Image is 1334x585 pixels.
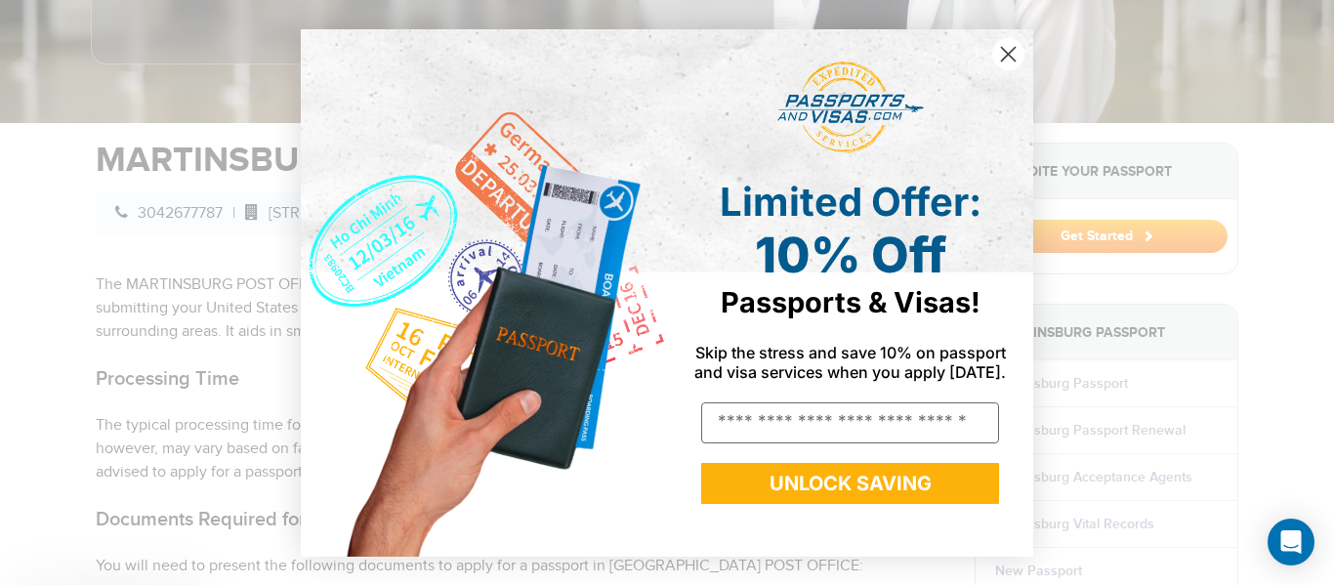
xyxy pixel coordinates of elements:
[755,226,946,284] span: 10% Off
[301,29,667,557] img: de9cda0d-0715-46ca-9a25-073762a91ba7.png
[721,285,980,319] span: Passports & Visas!
[991,37,1025,71] button: Close dialog
[777,62,924,153] img: passports and visas
[694,343,1006,382] span: Skip the stress and save 10% on passport and visa services when you apply [DATE].
[1268,519,1314,565] div: Open Intercom Messenger
[720,178,981,226] span: Limited Offer:
[701,463,999,504] button: UNLOCK SAVING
